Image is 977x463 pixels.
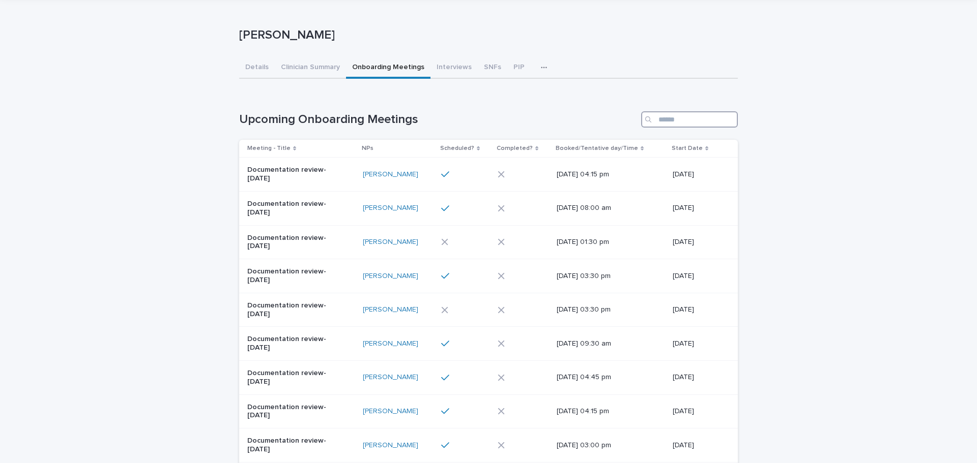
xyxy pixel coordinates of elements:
a: [PERSON_NAME] [363,204,418,212]
p: [DATE] [673,441,722,450]
p: [DATE] 09:30 am [557,339,642,348]
a: [PERSON_NAME] [363,238,418,246]
button: Interviews [430,57,478,79]
a: [PERSON_NAME] [363,305,418,314]
p: [DATE] 04:45 pm [557,373,642,382]
a: [PERSON_NAME] [363,407,418,416]
button: PIP [507,57,531,79]
tr: Documentation review- [DATE][PERSON_NAME] [DATE] 04:45 pm[DATE] [239,360,738,394]
p: Documentation review- [DATE] [247,335,332,352]
button: Clinician Summary [275,57,346,79]
p: [PERSON_NAME] [239,28,734,43]
p: [DATE] 03:30 pm [557,272,642,281]
p: Start Date [672,143,703,154]
tr: Documentation review- [DATE][PERSON_NAME] [DATE] 04:15 pm[DATE] [239,394,738,428]
p: Documentation review- [DATE] [247,200,332,217]
tr: Documentation review- [DATE][PERSON_NAME] [DATE] 03:00 pm[DATE] [239,428,738,462]
p: [DATE] [673,170,722,179]
button: Onboarding Meetings [346,57,430,79]
p: [DATE] 03:30 pm [557,305,642,314]
p: Documentation review- [DATE] [247,166,332,183]
button: Details [239,57,275,79]
p: Documentation review- [DATE] [247,403,332,420]
p: Documentation review- [DATE] [247,437,332,454]
p: [DATE] [673,373,722,382]
p: [DATE] [673,339,722,348]
tr: Documentation review- [DATE][PERSON_NAME] [DATE] 08:00 am[DATE] [239,191,738,225]
input: Search [641,111,738,128]
p: [DATE] [673,204,722,212]
p: Meeting - Title [247,143,291,154]
button: SNFs [478,57,507,79]
a: [PERSON_NAME] [363,339,418,348]
p: [DATE] [673,272,722,281]
p: [DATE] 01:30 pm [557,238,642,246]
p: [DATE] 03:00 pm [557,441,642,450]
a: [PERSON_NAME] [363,441,418,450]
p: NPs [362,143,373,154]
p: [DATE] 08:00 am [557,204,642,212]
h1: Upcoming Onboarding Meetings [239,112,637,127]
p: [DATE] 04:15 pm [557,170,642,179]
p: Booked/Tentative day/Time [556,143,638,154]
p: Documentation review- [DATE] [247,301,332,319]
p: Documentation review- [DATE] [247,267,332,285]
p: Documentation review- [DATE] [247,234,332,251]
p: [DATE] [673,305,722,314]
a: [PERSON_NAME] [363,272,418,281]
a: [PERSON_NAME] [363,373,418,382]
tr: Documentation review- [DATE][PERSON_NAME] [DATE] 01:30 pm[DATE] [239,225,738,259]
p: [DATE] [673,238,722,246]
p: [DATE] 04:15 pm [557,407,642,416]
tr: Documentation review- [DATE][PERSON_NAME] [DATE] 09:30 am[DATE] [239,327,738,361]
a: [PERSON_NAME] [363,170,418,179]
tr: Documentation review- [DATE][PERSON_NAME] [DATE] 03:30 pm[DATE] [239,259,738,293]
tr: Documentation review- [DATE][PERSON_NAME] [DATE] 04:15 pm[DATE] [239,158,738,192]
p: Completed? [497,143,533,154]
tr: Documentation review- [DATE][PERSON_NAME] [DATE] 03:30 pm[DATE] [239,293,738,327]
p: Documentation review- [DATE] [247,369,332,386]
p: [DATE] [673,407,722,416]
p: Scheduled? [440,143,474,154]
